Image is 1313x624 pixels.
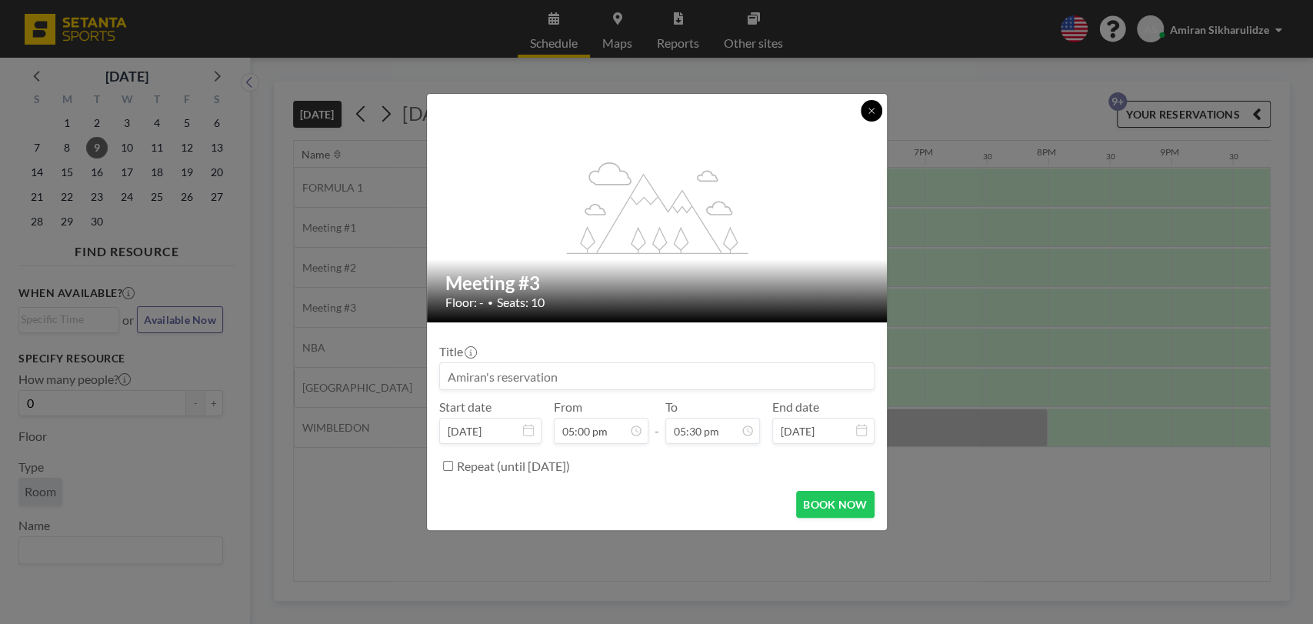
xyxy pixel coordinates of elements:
h2: Meeting #3 [445,272,870,295]
input: Amiran's reservation [440,363,874,389]
label: To [665,399,678,415]
label: End date [772,399,819,415]
label: Repeat (until [DATE]) [457,459,570,474]
button: BOOK NOW [796,491,874,518]
label: Title [439,344,475,359]
label: From [554,399,582,415]
span: Seats: 10 [497,295,545,310]
span: Floor: - [445,295,484,310]
span: - [655,405,659,439]
label: Start date [439,399,492,415]
g: flex-grow: 1.2; [566,161,748,253]
span: • [488,297,493,309]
